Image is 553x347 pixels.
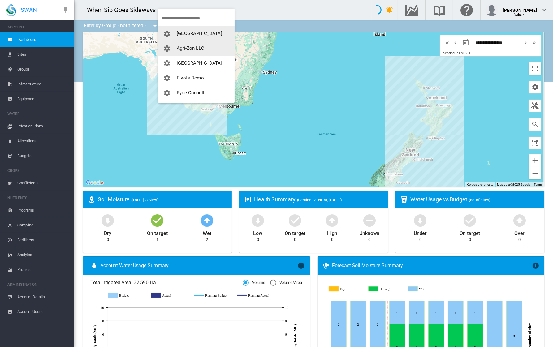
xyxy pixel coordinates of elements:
[158,26,235,41] button: You have 'Admin' permissions to Adelaide High School
[163,30,171,37] md-icon: icon-cog
[177,45,204,51] span: Agri-Zon LLC
[163,89,171,97] md-icon: icon-cog
[163,60,171,67] md-icon: icon-cog
[163,45,171,52] md-icon: icon-cog
[177,60,222,66] span: [GEOGRAPHIC_DATA]
[177,90,204,96] span: Ryde Council
[158,100,235,115] button: You have 'SysAdmin' permissions to SWAN Systems
[158,85,235,100] button: You have 'Admin' permissions to Ryde Council
[158,41,235,56] button: You have 'Admin' permissions to Agri-Zon LLC
[158,71,235,85] button: You have 'Admin' permissions to Pivots Demo
[177,31,222,36] span: [GEOGRAPHIC_DATA]
[163,75,171,82] md-icon: icon-cog
[177,75,204,81] span: Pivots Demo
[158,56,235,71] button: You have 'Admin' permissions to Fresno State Farm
